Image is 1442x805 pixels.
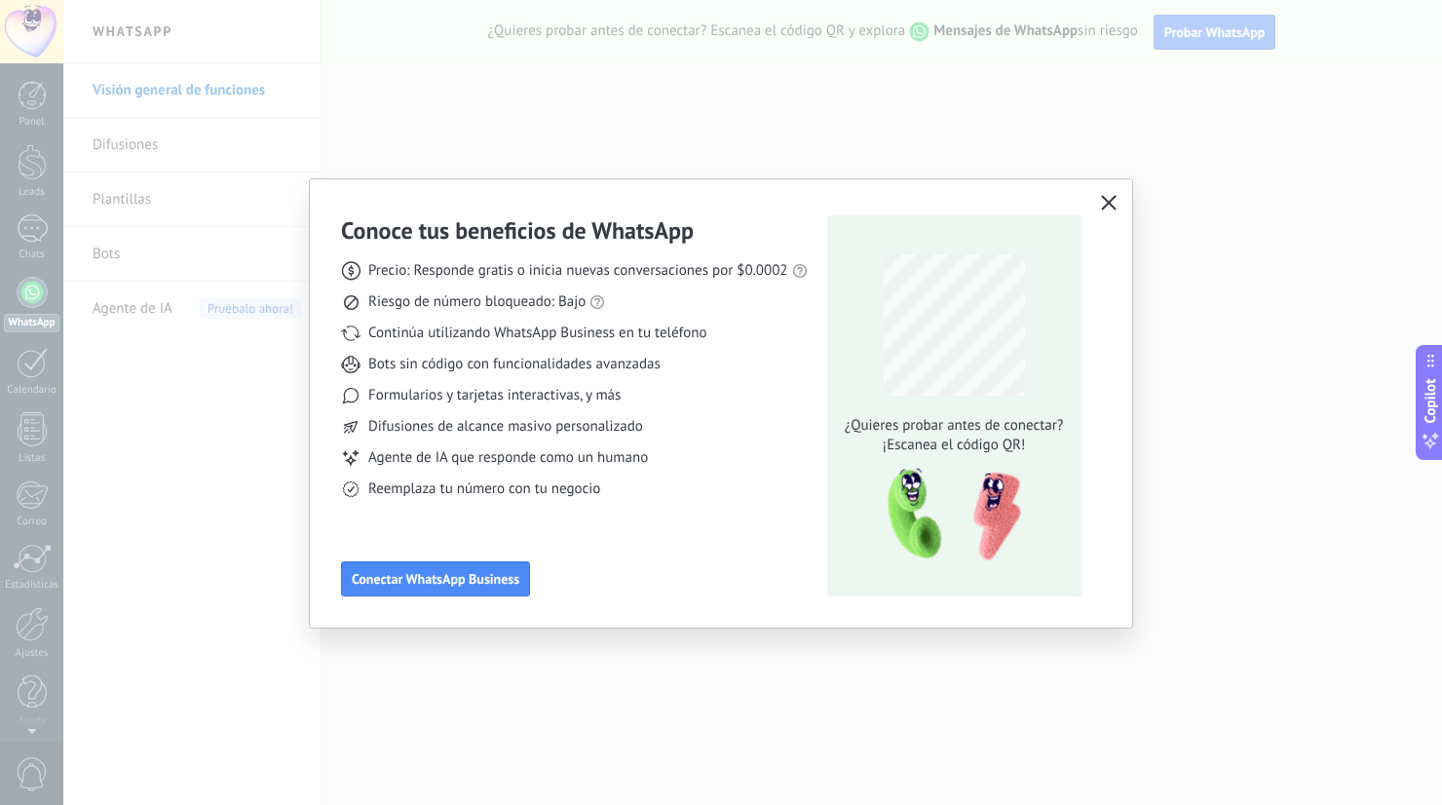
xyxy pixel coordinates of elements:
[1421,379,1440,424] span: Copilot
[368,261,788,281] span: Precio: Responde gratis o inicia nuevas conversaciones por $0.0002
[368,448,648,468] span: Agente de IA que responde como un humano
[368,292,586,312] span: Riesgo de número bloqueado: Bajo
[871,463,1025,567] img: qr-pic-1x.png
[368,479,600,499] span: Reemplaza tu número con tu negocio
[839,436,1069,455] span: ¡Escanea el código QR!
[368,417,643,437] span: Difusiones de alcance masivo personalizado
[352,572,519,586] span: Conectar WhatsApp Business
[839,416,1069,436] span: ¿Quieres probar antes de conectar?
[341,215,694,246] h3: Conoce tus beneficios de WhatsApp
[368,386,621,405] span: Formularios y tarjetas interactivas, y más
[368,355,661,374] span: Bots sin código con funcionalidades avanzadas
[368,324,706,343] span: Continúa utilizando WhatsApp Business en tu teléfono
[341,561,530,596] button: Conectar WhatsApp Business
